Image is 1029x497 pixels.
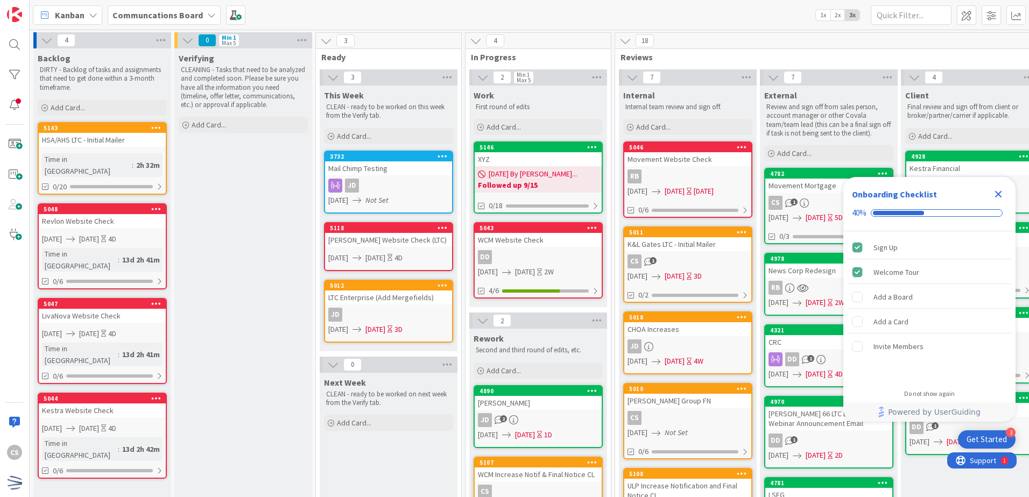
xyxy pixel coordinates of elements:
a: 5047LivaNova Website Check[DATE][DATE]4DTime in [GEOGRAPHIC_DATA]:13d 2h 41m0/6 [38,298,167,384]
div: WCM Increase Notif & Final Notice CL [475,467,602,481]
span: In Progress [471,52,597,62]
div: DD [765,352,892,366]
div: JD [628,339,642,353]
span: Add Card... [337,418,371,428]
div: 5046Movement Website Check [624,143,751,166]
div: 5108 [624,469,751,479]
span: Add Card... [777,148,812,158]
div: Invite Members [873,340,924,353]
div: Movement Website Check [624,152,751,166]
b: Followed up 9/15 [478,180,598,190]
div: 5012 [330,282,452,289]
span: : [118,443,119,455]
div: Time in [GEOGRAPHIC_DATA] [42,248,118,272]
div: WCM Website Check [475,233,602,247]
span: Add Card... [636,122,671,132]
a: 5146XYZ[DATE] By [PERSON_NAME]...Followed up 9/150/18 [474,141,603,214]
div: JD [325,308,452,322]
span: [DATE] [769,450,788,461]
span: 0/6 [53,371,63,382]
a: 5018CHOA IncreasesJD[DATE][DATE]4W [623,311,752,374]
span: [DATE] [328,324,348,335]
img: Visit kanbanzone.com [7,7,22,22]
a: 4978News Corp RedesignRB[DATE][DATE]2W [764,253,893,316]
span: 4 [925,71,943,84]
span: [DATE] [665,186,685,197]
span: 1 [807,355,814,362]
a: 3732Mail Chimp TestingJD[DATE]Not Set [324,151,453,214]
div: RB [769,281,783,295]
span: [DATE] [79,233,99,245]
img: avatar [7,475,22,490]
div: 4W [694,356,703,367]
div: 5146XYZ [475,143,602,166]
div: DD [475,250,602,264]
p: Review and sign off from sales person, account manager or other Covala team/team lead (this can b... [766,103,891,138]
div: 4321 [770,326,892,334]
span: [DATE] [478,429,498,441]
a: 5046Movement Website CheckRB[DATE][DATE][DATE]0/6 [623,141,752,218]
div: 3732 [330,153,452,160]
span: 18 [636,34,654,47]
span: 3x [845,10,859,20]
span: Add Card... [487,122,521,132]
div: 5146 [480,144,602,151]
div: RB [765,281,892,295]
div: JD [478,413,492,427]
div: 1D [544,429,552,441]
span: External [764,90,797,101]
div: 5047 [44,300,166,308]
span: Backlog [38,53,71,63]
span: [DATE] [79,328,99,339]
div: Checklist progress: 40% [852,208,1007,218]
div: Welcome Tour is complete. [848,260,1011,284]
span: Add Card... [51,103,85,112]
span: Ready [321,52,448,62]
div: 5118 [330,224,452,232]
span: [DATE] [515,266,535,278]
div: 5011 [629,229,751,236]
div: 5108 [629,470,751,478]
span: Work [474,90,494,101]
span: Reviews [621,52,1029,62]
div: 4781 [765,478,892,488]
span: 0/2 [638,289,649,301]
div: [PERSON_NAME] [475,396,602,410]
div: XYZ [475,152,602,166]
div: HSA/AHS LTC - Initial Mailer [39,133,166,147]
div: 3732Mail Chimp Testing [325,152,452,175]
span: 4 [57,34,75,47]
span: [DATE] [365,252,385,264]
div: 4970 [765,397,892,407]
div: 5018CHOA Increases [624,313,751,336]
span: 2 [493,71,511,84]
div: Do not show again [904,389,955,398]
div: Onboarding Checklist [852,188,937,201]
a: 5010[PERSON_NAME] Group FNCS[DATE]Not Set0/6 [623,383,752,459]
div: RB [628,169,642,183]
p: Internal team review and sign off. [625,103,750,111]
p: First round of edits [476,103,601,111]
div: 5043WCM Website Check [475,223,602,247]
div: Add a Board is incomplete. [848,285,1011,309]
div: CS [624,411,751,425]
div: 5046 [629,144,751,151]
div: 2D [835,450,843,461]
div: LivaNova Website Check [39,309,166,323]
div: 5043 [475,223,602,233]
div: 5012LTC Enterprise (Add Mergefields) [325,281,452,304]
i: Not Set [365,195,389,205]
span: Rework [474,333,504,344]
span: 3 [343,71,362,84]
div: 13d 2h 41m [119,254,163,266]
div: 2W [544,266,554,278]
span: [DATE] [947,436,967,448]
div: Max 5 [517,77,531,83]
div: 5047 [39,299,166,309]
a: 5012LTC Enterprise (Add Mergefields)JD[DATE][DATE]3D [324,280,453,343]
div: RB [624,169,751,183]
span: 0/18 [489,200,503,211]
span: [DATE] [515,429,535,441]
a: 4782Movement MortgageCS[DATE][DATE]5D0/3 [764,168,893,244]
div: Mail Chimp Testing [325,161,452,175]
